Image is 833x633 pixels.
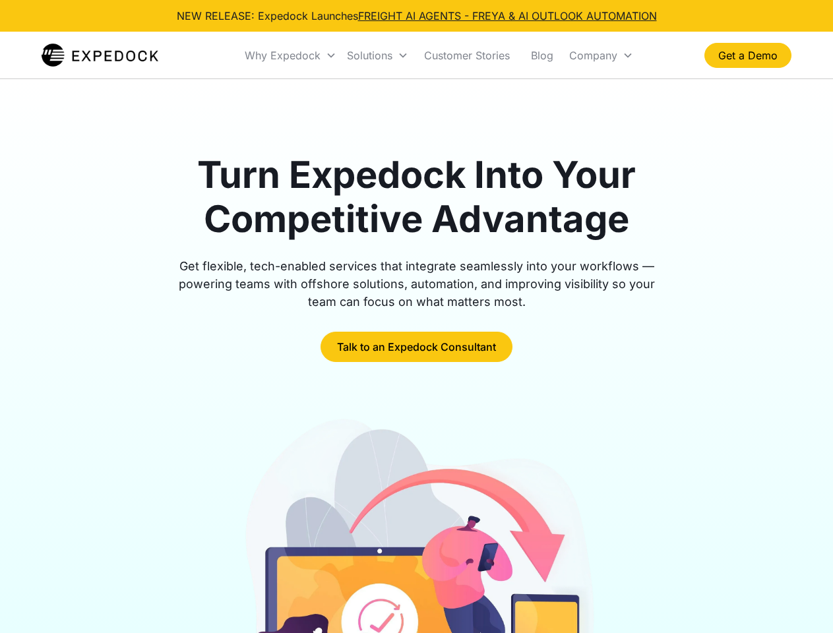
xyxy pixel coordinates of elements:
[164,257,670,311] div: Get flexible, tech-enabled services that integrate seamlessly into your workflows — powering team...
[564,33,638,78] div: Company
[239,33,342,78] div: Why Expedock
[569,49,617,62] div: Company
[245,49,321,62] div: Why Expedock
[414,33,520,78] a: Customer Stories
[358,9,657,22] a: FREIGHT AI AGENTS - FREYA & AI OUTLOOK AUTOMATION
[520,33,564,78] a: Blog
[164,153,670,241] h1: Turn Expedock Into Your Competitive Advantage
[704,43,791,68] a: Get a Demo
[342,33,414,78] div: Solutions
[177,8,657,24] div: NEW RELEASE: Expedock Launches
[767,570,833,633] iframe: Chat Widget
[42,42,158,69] a: home
[42,42,158,69] img: Expedock Logo
[321,332,512,362] a: Talk to an Expedock Consultant
[347,49,392,62] div: Solutions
